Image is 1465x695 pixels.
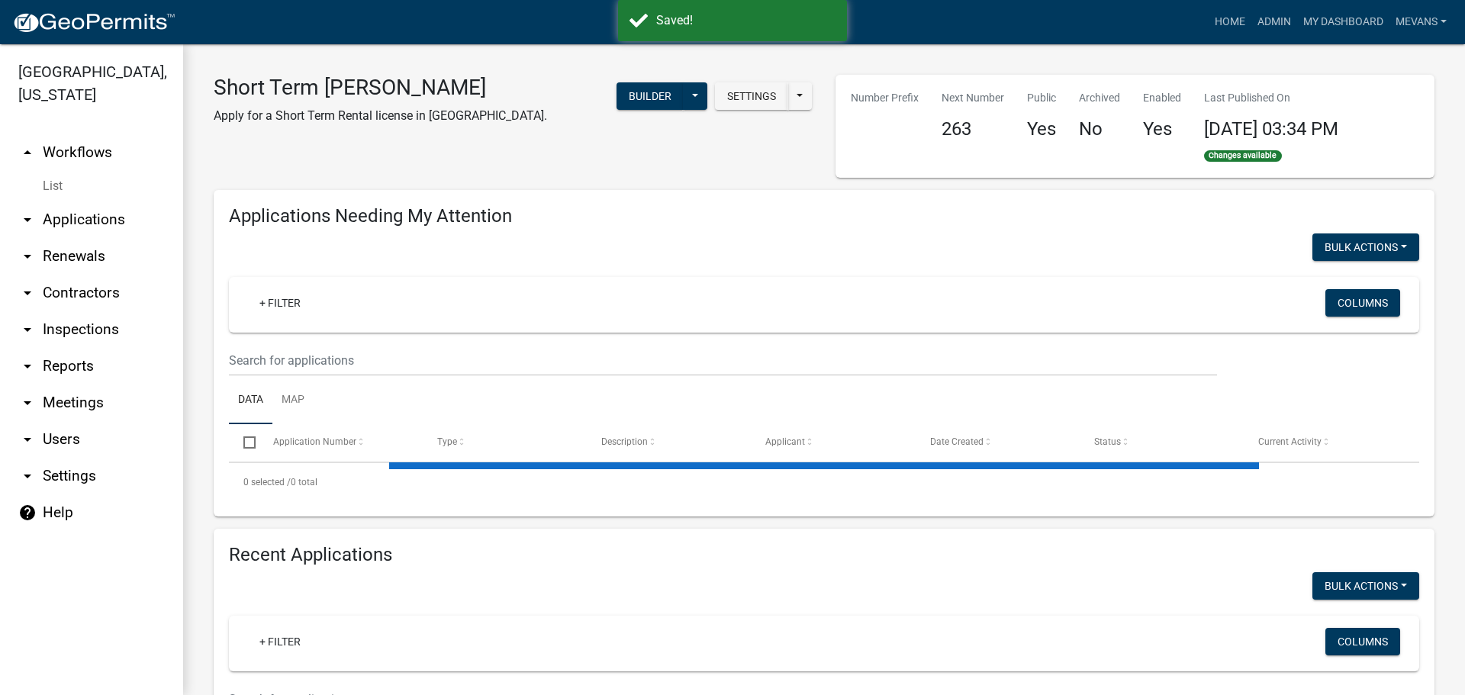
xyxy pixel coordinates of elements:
span: Applicant [765,436,805,447]
button: Settings [715,82,788,110]
h4: No [1079,118,1120,140]
datatable-header-cell: Select [229,424,258,461]
div: Saved! [656,11,836,30]
a: Home [1209,8,1251,37]
span: Current Activity [1258,436,1322,447]
datatable-header-cell: Applicant [751,424,915,461]
p: Number Prefix [851,90,919,106]
a: Map [272,376,314,425]
span: Type [437,436,457,447]
i: arrow_drop_down [18,320,37,339]
span: Date Created [930,436,984,447]
span: Status [1094,436,1121,447]
p: Next Number [942,90,1004,106]
datatable-header-cell: Description [587,424,751,461]
h4: Applications Needing My Attention [229,205,1419,227]
p: Public [1027,90,1056,106]
i: arrow_drop_down [18,394,37,412]
datatable-header-cell: Application Number [258,424,422,461]
h4: Recent Applications [229,544,1419,566]
a: Mevans [1389,8,1453,37]
datatable-header-cell: Date Created [915,424,1079,461]
a: Admin [1251,8,1297,37]
p: Last Published On [1204,90,1338,106]
button: Builder [617,82,684,110]
p: Archived [1079,90,1120,106]
div: 0 total [229,463,1419,501]
span: Description [601,436,648,447]
p: Enabled [1143,90,1181,106]
span: Changes available [1204,150,1282,162]
span: [DATE] 03:34 PM [1204,118,1338,140]
a: + Filter [247,628,313,655]
h3: Short Term [PERSON_NAME] [214,75,547,101]
i: arrow_drop_down [18,211,37,229]
span: Application Number [273,436,356,447]
datatable-header-cell: Status [1080,424,1244,461]
datatable-header-cell: Type [423,424,587,461]
a: Data [229,376,272,425]
button: Columns [1325,628,1400,655]
span: 0 selected / [243,477,291,487]
i: arrow_drop_down [18,284,37,302]
i: arrow_drop_up [18,143,37,162]
i: arrow_drop_down [18,247,37,265]
i: help [18,504,37,522]
h4: Yes [1027,118,1056,140]
a: My Dashboard [1297,8,1389,37]
h4: Yes [1143,118,1181,140]
i: arrow_drop_down [18,467,37,485]
i: arrow_drop_down [18,430,37,449]
h4: 263 [942,118,1004,140]
p: Apply for a Short Term Rental license in [GEOGRAPHIC_DATA]. [214,107,547,125]
a: + Filter [247,289,313,317]
input: Search for applications [229,345,1217,376]
button: Bulk Actions [1312,233,1419,261]
button: Columns [1325,289,1400,317]
i: arrow_drop_down [18,357,37,375]
datatable-header-cell: Current Activity [1244,424,1408,461]
button: Bulk Actions [1312,572,1419,600]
